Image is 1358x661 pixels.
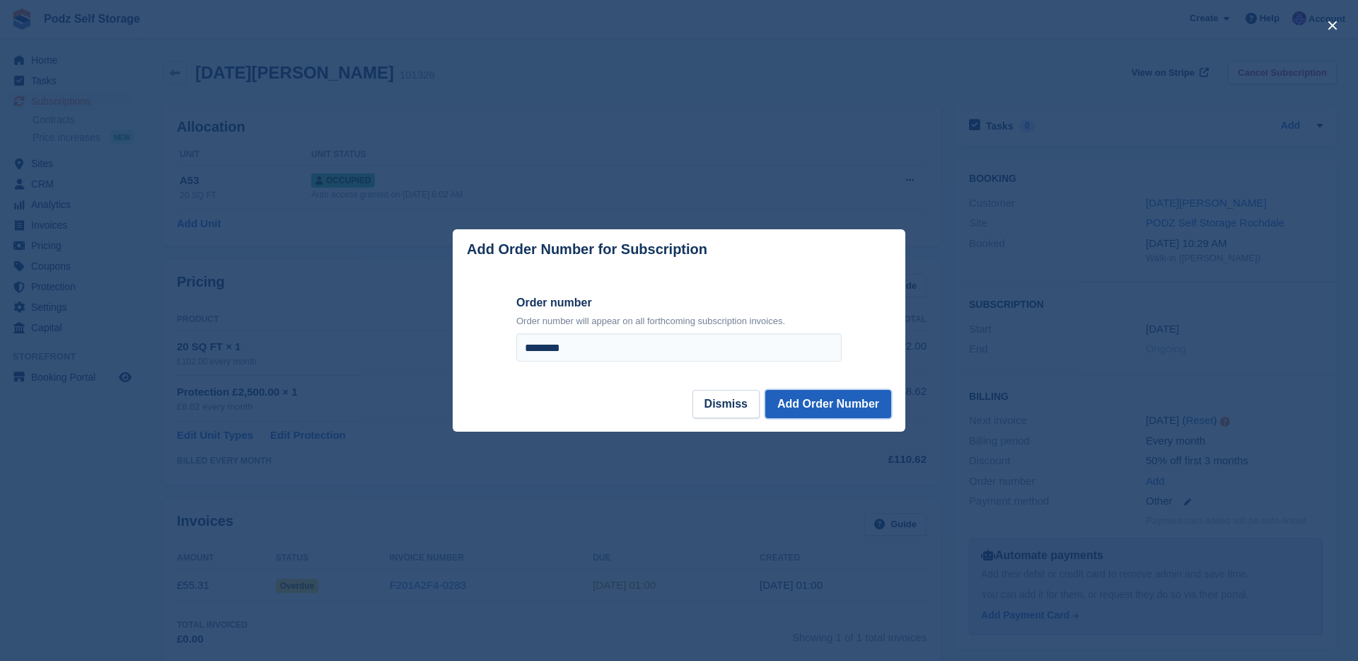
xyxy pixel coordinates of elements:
button: Add Order Number [765,390,891,418]
label: Order number [516,294,842,311]
button: Dismiss [692,390,760,418]
button: close [1321,14,1344,37]
p: Order number will appear on all forthcoming subscription invoices. [516,314,842,328]
p: Add Order Number for Subscription [467,241,707,258]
